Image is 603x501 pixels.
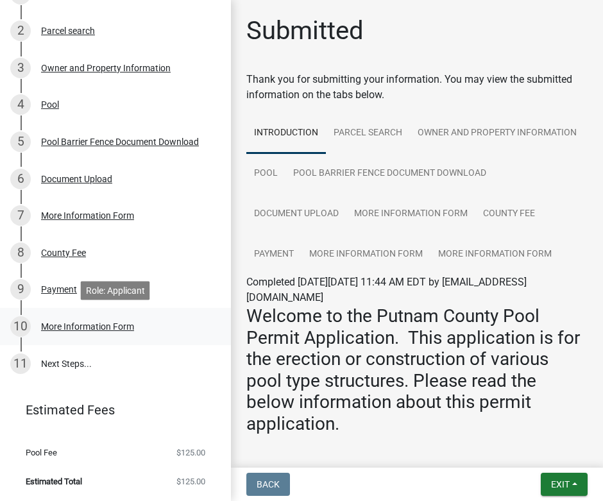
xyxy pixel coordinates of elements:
a: More Information Form [430,234,559,275]
div: 5 [10,132,31,152]
a: Payment [246,234,301,275]
div: Payment [41,285,77,294]
div: 3 [10,58,31,78]
a: Estimated Fees [10,397,210,423]
a: Document Upload [246,194,346,235]
a: Parcel search [326,113,410,154]
div: 9 [10,279,31,300]
div: Owner and Property Information [41,64,171,72]
div: Thank you for submitting your information. You may view the submitted information on the tabs below. [246,72,588,103]
span: Pool Fee [26,448,57,457]
div: Document Upload [41,174,112,183]
button: Back [246,473,290,496]
div: 8 [10,242,31,263]
div: 6 [10,169,31,189]
div: 7 [10,205,31,226]
div: Parcel search [41,26,95,35]
h3: Welcome to the Putnam County Pool Permit Application. This application is for the erection or con... [246,305,588,435]
span: Estimated Total [26,477,82,486]
a: More Information Form [346,194,475,235]
a: Pool Barrier Fence Document Download [285,153,494,194]
div: County Fee [41,248,86,257]
div: Pool Barrier Fence Document Download [41,137,199,146]
a: More Information Form [301,234,430,275]
h1: Submitted [246,15,364,46]
div: 4 [10,94,31,115]
div: 10 [10,316,31,337]
div: More Information Form [41,211,134,220]
a: Pool [246,153,285,194]
a: Owner and Property Information [410,113,584,154]
span: Exit [551,479,570,489]
span: $125.00 [176,477,205,486]
div: 11 [10,353,31,374]
div: 2 [10,21,31,41]
span: $125.00 [176,448,205,457]
div: Role: Applicant [81,281,150,300]
span: Completed [DATE][DATE] 11:44 AM EDT by [EMAIL_ADDRESS][DOMAIN_NAME] [246,276,527,303]
div: More Information Form [41,322,134,331]
a: County Fee [475,194,543,235]
div: Pool [41,100,59,109]
a: Introduction [246,113,326,154]
span: Back [257,479,280,489]
button: Exit [541,473,588,496]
